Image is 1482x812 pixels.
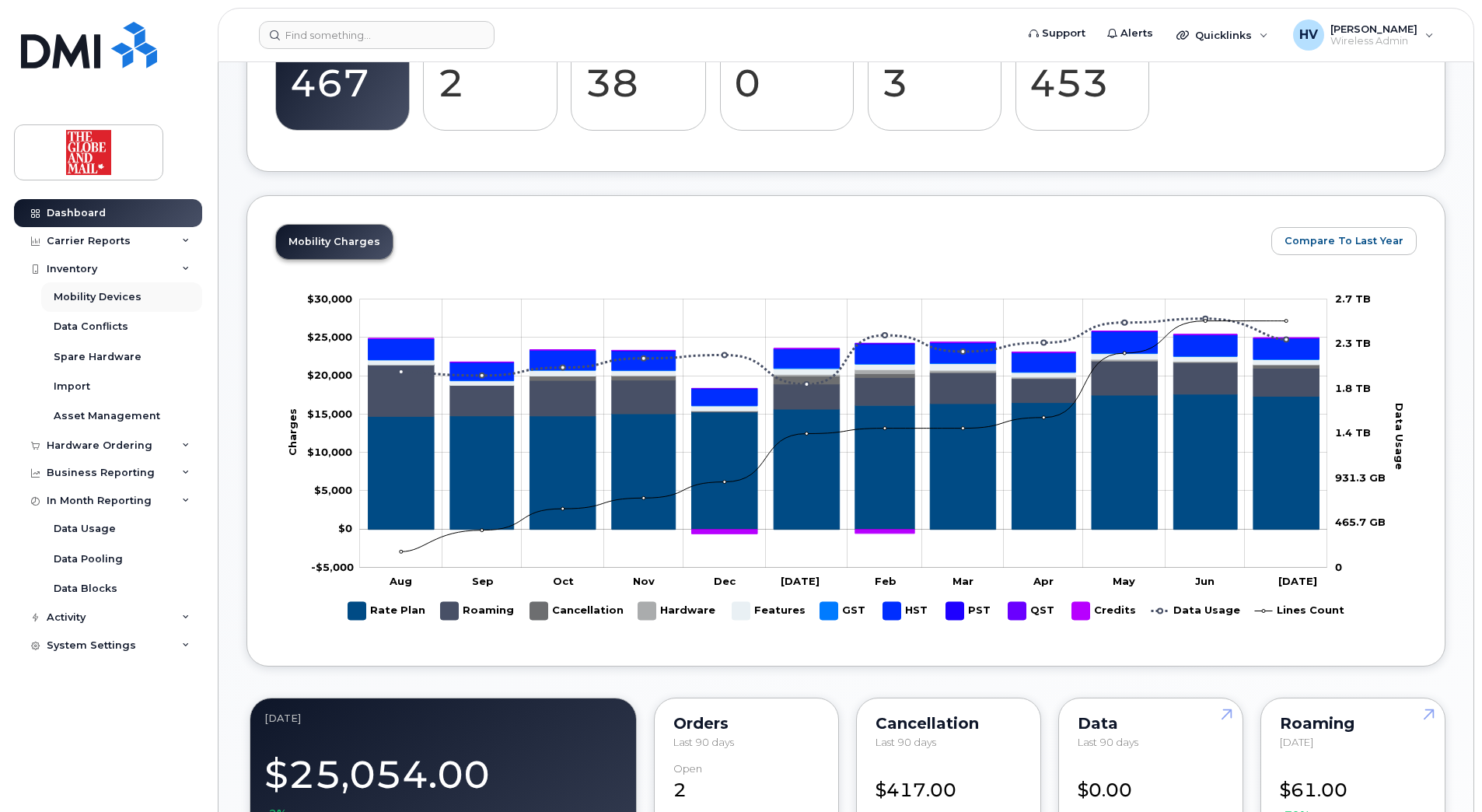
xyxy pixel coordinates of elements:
g: Roaming [440,596,514,626]
div: Roaming [1280,717,1426,730]
tspan: Oct [553,574,574,586]
tspan: $10,000 [307,446,352,458]
tspan: Feb [875,574,897,586]
tspan: Jun [1195,574,1215,586]
span: [DATE] [1280,736,1313,748]
span: Last 90 days [673,736,734,748]
tspan: [DATE] [781,574,820,586]
tspan: Data Usage [1393,402,1406,469]
span: HV [1299,26,1318,44]
g: $0 [307,292,352,304]
g: Features [732,596,805,626]
div: Open [673,763,702,775]
a: Active 467 [290,19,395,122]
g: $0 [311,560,354,572]
g: $0 [314,484,352,496]
tspan: 1.4 TB [1335,426,1371,439]
g: Data Usage [1151,596,1239,626]
div: $0.00 [1078,763,1224,803]
g: Rate Plan [348,596,425,626]
div: Quicklinks [1166,19,1279,51]
a: Suspend Candidates 38 [585,19,692,122]
div: $417.00 [876,763,1022,803]
a: Mobility Charges [276,225,393,259]
tspan: $25,000 [307,331,352,343]
tspan: 931.3 GB [1335,471,1386,483]
tspan: 2.3 TB [1335,337,1371,349]
div: Orders [673,717,820,730]
tspan: -$5,000 [311,560,354,572]
a: Data Conflicts 453 [1029,19,1134,122]
g: HST [883,596,930,626]
div: Data [1078,717,1224,730]
g: $0 [307,331,352,343]
tspan: Sep [471,574,493,586]
g: Cancellation [530,596,623,626]
g: PST [945,596,992,626]
span: Compare To Last Year [1285,233,1403,248]
g: QST [1008,596,1056,626]
div: 2 [673,763,820,803]
g: Legend [348,596,1344,626]
tspan: $5,000 [314,484,352,496]
span: Last 90 days [1078,736,1138,748]
span: Support [1042,26,1085,41]
input: Find something... [259,21,495,49]
span: Last 90 days [876,736,936,748]
span: Wireless Admin [1330,35,1417,47]
a: Suspended 2 [438,19,543,122]
div: Herrera, Victor [1282,19,1445,51]
g: Roaming [368,361,1319,416]
tspan: 2.7 TB [1335,292,1371,304]
button: Compare To Last Year [1271,227,1417,255]
a: Pending Status 3 [882,19,987,122]
div: July 2025 [264,712,622,725]
g: $0 [307,446,352,458]
g: Credits [1071,596,1135,626]
a: Cancel Candidates 0 [734,19,839,122]
tspan: $20,000 [307,369,352,381]
tspan: $0 [338,522,352,534]
tspan: Aug [389,574,412,586]
g: Rate Plan [368,394,1319,530]
span: Alerts [1120,26,1153,41]
span: Quicklinks [1195,29,1252,41]
g: $0 [307,407,352,419]
tspan: $30,000 [307,292,352,304]
g: Hardware [638,596,716,626]
g: Lines Count [1254,596,1344,626]
tspan: 1.8 TB [1335,381,1371,394]
tspan: [DATE] [1278,574,1316,586]
tspan: Charges [285,408,298,456]
div: Cancellation [876,717,1022,730]
tspan: May [1113,574,1135,586]
tspan: 0 [1335,560,1342,572]
tspan: Dec [714,574,736,586]
g: GST [820,596,867,626]
a: Support [1018,18,1096,49]
tspan: $15,000 [307,407,352,419]
g: $0 [307,369,352,381]
a: Alerts [1096,18,1164,49]
span: [PERSON_NAME] [1330,23,1417,35]
tspan: Apr [1033,574,1054,586]
tspan: 465.7 GB [1335,516,1386,528]
tspan: Nov [632,574,654,586]
g: Chart [285,292,1406,625]
tspan: Mar [952,574,973,586]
